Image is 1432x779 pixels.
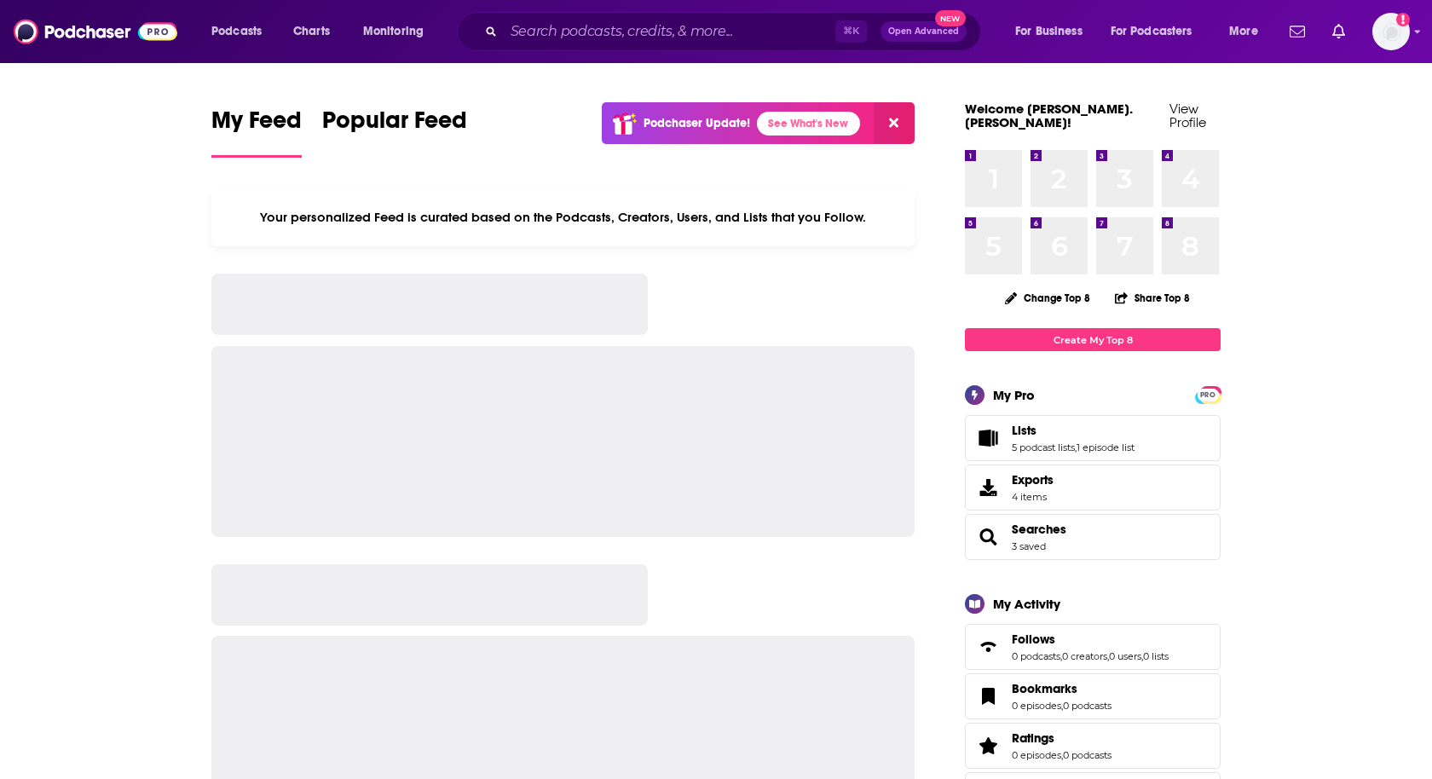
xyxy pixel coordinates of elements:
[1077,441,1135,453] a: 1 episode list
[965,465,1221,511] a: Exports
[1060,650,1062,662] span: ,
[1169,101,1206,130] a: View Profile
[1111,20,1192,43] span: For Podcasters
[1012,650,1060,662] a: 0 podcasts
[293,20,330,43] span: Charts
[1012,749,1061,761] a: 0 episodes
[965,723,1221,769] span: Ratings
[504,18,835,45] input: Search podcasts, credits, & more...
[888,27,959,36] span: Open Advanced
[971,525,1005,549] a: Searches
[1012,423,1036,438] span: Lists
[211,20,262,43] span: Podcasts
[935,10,966,26] span: New
[993,387,1035,403] div: My Pro
[1012,730,1054,746] span: Ratings
[1229,20,1258,43] span: More
[971,734,1005,758] a: Ratings
[1012,730,1112,746] a: Ratings
[1012,632,1055,647] span: Follows
[1075,441,1077,453] span: ,
[322,106,467,145] span: Popular Feed
[1283,17,1312,46] a: Show notifications dropdown
[351,18,446,45] button: open menu
[211,106,302,158] a: My Feed
[965,514,1221,560] span: Searches
[1003,18,1104,45] button: open menu
[1063,700,1112,712] a: 0 podcasts
[757,112,860,136] a: See What's New
[1372,13,1410,50] span: Logged in as heidi.egloff
[1107,650,1109,662] span: ,
[965,673,1221,719] span: Bookmarks
[1012,472,1054,488] span: Exports
[965,415,1221,461] span: Lists
[971,635,1005,659] a: Follows
[1141,650,1143,662] span: ,
[1012,441,1075,453] a: 5 podcast lists
[1063,749,1112,761] a: 0 podcasts
[1012,540,1046,552] a: 3 saved
[1012,681,1077,696] span: Bookmarks
[1015,20,1083,43] span: For Business
[1325,17,1352,46] a: Show notifications dropdown
[1143,650,1169,662] a: 0 lists
[1061,749,1063,761] span: ,
[1100,18,1217,45] button: open menu
[971,476,1005,499] span: Exports
[1012,681,1112,696] a: Bookmarks
[322,106,467,158] a: Popular Feed
[199,18,284,45] button: open menu
[1396,13,1410,26] svg: Add a profile image
[1012,491,1054,503] span: 4 items
[644,116,750,130] p: Podchaser Update!
[363,20,424,43] span: Monitoring
[1061,700,1063,712] span: ,
[971,426,1005,450] a: Lists
[1012,522,1066,537] a: Searches
[14,15,177,48] img: Podchaser - Follow, Share and Rate Podcasts
[1372,13,1410,50] img: User Profile
[1012,700,1061,712] a: 0 episodes
[282,18,340,45] a: Charts
[881,21,967,42] button: Open AdvancedNew
[1012,423,1135,438] a: Lists
[1372,13,1410,50] button: Show profile menu
[1217,18,1279,45] button: open menu
[211,106,302,145] span: My Feed
[965,624,1221,670] span: Follows
[835,20,867,43] span: ⌘ K
[1114,281,1191,314] button: Share Top 8
[965,328,1221,351] a: Create My Top 8
[1198,388,1218,401] a: PRO
[473,12,997,51] div: Search podcasts, credits, & more...
[1198,389,1218,401] span: PRO
[993,596,1060,612] div: My Activity
[211,188,915,246] div: Your personalized Feed is curated based on the Podcasts, Creators, Users, and Lists that you Follow.
[971,684,1005,708] a: Bookmarks
[965,101,1133,130] a: Welcome [PERSON_NAME].[PERSON_NAME]!
[995,287,1100,309] button: Change Top 8
[1012,632,1169,647] a: Follows
[1109,650,1141,662] a: 0 users
[1062,650,1107,662] a: 0 creators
